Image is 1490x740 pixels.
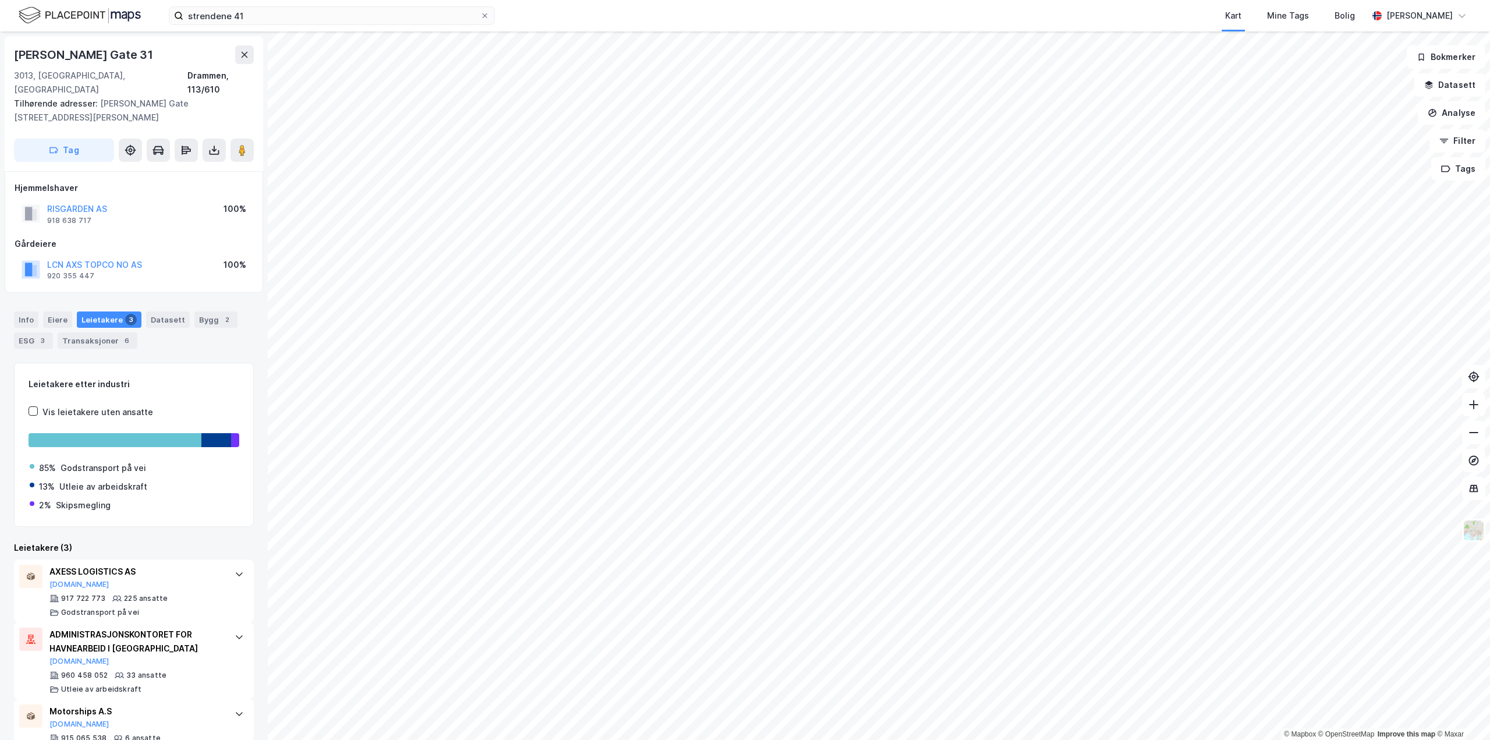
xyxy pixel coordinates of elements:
[77,311,141,328] div: Leietakere
[15,237,253,251] div: Gårdeiere
[187,69,254,97] div: Drammen, 113/610
[56,498,111,512] div: Skipsmegling
[1418,101,1485,125] button: Analyse
[49,580,109,589] button: [DOMAIN_NAME]
[14,69,187,97] div: 3013, [GEOGRAPHIC_DATA], [GEOGRAPHIC_DATA]
[1407,45,1485,69] button: Bokmerker
[1378,730,1435,738] a: Improve this map
[125,314,137,325] div: 3
[14,311,38,328] div: Info
[124,594,168,603] div: 225 ansatte
[19,5,141,26] img: logo.f888ab2527a4732fd821a326f86c7f29.svg
[39,480,55,494] div: 13%
[59,480,147,494] div: Utleie av arbeidskraft
[1463,519,1485,541] img: Z
[1335,9,1355,23] div: Bolig
[61,671,108,680] div: 960 458 052
[15,181,253,195] div: Hjemmelshaver
[61,685,141,694] div: Utleie av arbeidskraft
[49,704,223,718] div: Motorships A.S
[126,671,166,680] div: 33 ansatte
[61,461,146,475] div: Godstransport på vei
[1429,129,1485,153] button: Filter
[47,271,94,281] div: 920 355 447
[121,335,133,346] div: 6
[223,202,246,216] div: 100%
[49,720,109,729] button: [DOMAIN_NAME]
[1431,157,1485,180] button: Tags
[47,216,91,225] div: 918 638 717
[14,98,100,108] span: Tilhørende adresser:
[221,314,233,325] div: 2
[37,335,48,346] div: 3
[194,311,237,328] div: Bygg
[43,311,72,328] div: Eiere
[61,608,139,617] div: Godstransport på vei
[14,45,155,64] div: [PERSON_NAME] Gate 31
[14,332,53,349] div: ESG
[42,405,153,419] div: Vis leietakere uten ansatte
[14,541,254,555] div: Leietakere (3)
[58,332,137,349] div: Transaksjoner
[183,7,480,24] input: Søk på adresse, matrikkel, gårdeiere, leietakere eller personer
[1284,730,1316,738] a: Mapbox
[1318,730,1375,738] a: OpenStreetMap
[1432,684,1490,740] div: Kontrollprogram for chat
[1225,9,1241,23] div: Kart
[39,461,56,475] div: 85%
[146,311,190,328] div: Datasett
[29,377,239,391] div: Leietakere etter industri
[49,565,223,579] div: AXESS LOGISTICS AS
[1414,73,1485,97] button: Datasett
[14,97,244,125] div: [PERSON_NAME] Gate [STREET_ADDRESS][PERSON_NAME]
[39,498,51,512] div: 2%
[61,594,105,603] div: 917 722 773
[1267,9,1309,23] div: Mine Tags
[49,628,223,656] div: ADMINISTRASJONSKONTORET FOR HAVNEARBEID I [GEOGRAPHIC_DATA]
[14,139,114,162] button: Tag
[1386,9,1453,23] div: [PERSON_NAME]
[49,657,109,666] button: [DOMAIN_NAME]
[223,258,246,272] div: 100%
[1432,684,1490,740] iframe: Chat Widget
